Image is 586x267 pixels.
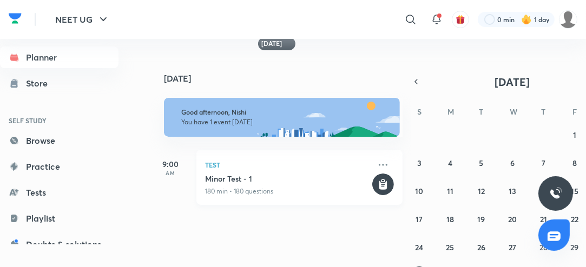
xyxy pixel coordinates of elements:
[164,98,400,137] img: afternoon
[447,186,453,196] abbr: August 11, 2025
[9,10,22,26] img: Company Logo
[181,118,385,126] p: You have 1 event [DATE]
[508,214,517,224] abbr: August 20, 2025
[442,154,459,171] button: August 4, 2025
[473,238,490,256] button: August 26, 2025
[49,9,116,30] button: NEET UG
[566,154,583,171] button: August 8, 2025
[479,106,484,117] abbr: Tuesday
[571,186,578,196] abbr: August 15, 2025
[181,108,385,116] h6: Good afternoon, Nishi
[447,106,454,117] abbr: Monday
[542,158,545,168] abbr: August 7, 2025
[411,238,428,256] button: August 24, 2025
[504,238,521,256] button: August 27, 2025
[478,186,485,196] abbr: August 12, 2025
[535,210,552,228] button: August 21, 2025
[473,154,490,171] button: August 5, 2025
[411,210,428,228] button: August 17, 2025
[9,10,22,29] a: Company Logo
[566,126,583,143] button: August 1, 2025
[446,214,454,224] abbr: August 18, 2025
[477,242,485,252] abbr: August 26, 2025
[478,214,485,224] abbr: August 19, 2025
[566,210,583,228] button: August 22, 2025
[416,214,423,224] abbr: August 17, 2025
[205,158,370,171] p: Test
[549,187,562,200] img: ttu
[446,242,455,252] abbr: August 25, 2025
[572,106,577,117] abbr: Friday
[559,10,577,29] img: Nishi raghuwanshi
[504,182,521,199] button: August 13, 2025
[415,186,423,196] abbr: August 10, 2025
[572,158,577,168] abbr: August 8, 2025
[411,154,428,171] button: August 3, 2025
[510,106,517,117] abbr: Wednesday
[570,242,578,252] abbr: August 29, 2025
[411,182,428,199] button: August 10, 2025
[149,170,192,176] p: AM
[521,14,532,25] img: streak
[417,106,422,117] abbr: Sunday
[442,182,459,199] button: August 11, 2025
[26,77,54,90] div: Store
[473,182,490,199] button: August 12, 2025
[149,158,192,170] h5: 9:00
[535,238,552,256] button: August 28, 2025
[540,214,547,224] abbr: August 21, 2025
[164,74,413,83] h4: [DATE]
[504,154,521,171] button: August 6, 2025
[205,186,370,196] p: 180 min • 180 questions
[541,106,545,117] abbr: Thursday
[566,238,583,256] button: August 29, 2025
[456,15,465,24] img: avatar
[448,158,452,168] abbr: August 4, 2025
[205,173,370,184] h5: Minor Test - 1
[479,158,484,168] abbr: August 5, 2025
[566,182,583,199] button: August 15, 2025
[442,238,459,256] button: August 25, 2025
[510,158,515,168] abbr: August 6, 2025
[452,11,469,28] button: avatar
[504,210,521,228] button: August 20, 2025
[495,75,530,89] span: [DATE]
[261,39,282,48] h6: [DATE]
[535,154,552,171] button: August 7, 2025
[415,242,423,252] abbr: August 24, 2025
[417,158,422,168] abbr: August 3, 2025
[442,210,459,228] button: August 18, 2025
[509,242,516,252] abbr: August 27, 2025
[573,130,576,140] abbr: August 1, 2025
[535,182,552,199] button: August 14, 2025
[571,214,578,224] abbr: August 22, 2025
[509,186,516,196] abbr: August 13, 2025
[539,242,548,252] abbr: August 28, 2025
[473,210,490,228] button: August 19, 2025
